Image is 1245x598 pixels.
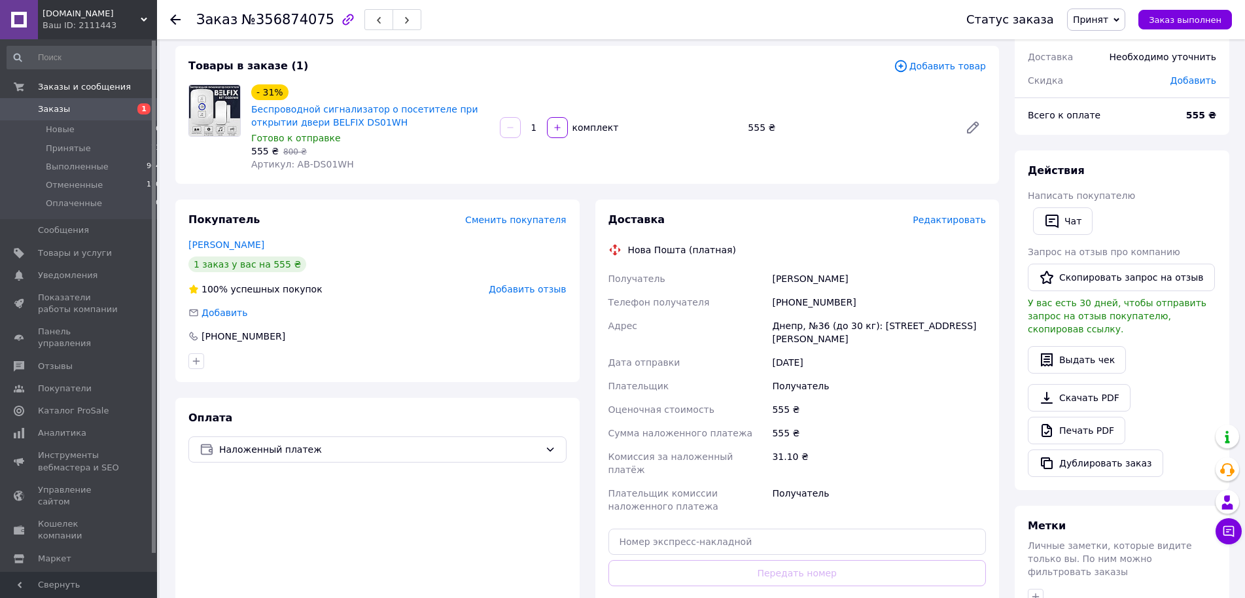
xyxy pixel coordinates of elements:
[1028,190,1135,201] span: Написать покупателю
[251,104,478,128] a: Беспроводной сигнализатор о посетителе при открытии двери BELFIX DS01WH
[219,442,540,457] span: Наложенный платеж
[38,405,109,417] span: Каталог ProSale
[151,143,160,154] span: 71
[46,179,103,191] span: Отмененные
[1028,346,1126,374] button: Выдать чек
[46,161,109,173] span: Выполненные
[251,133,341,143] span: Готово к отправке
[608,213,665,226] span: Доставка
[1028,384,1131,412] a: Скачать PDF
[769,314,989,351] div: Днепр, №36 (до 30 кг): [STREET_ADDRESS][PERSON_NAME]
[1138,10,1232,29] button: Заказ выполнен
[202,284,228,294] span: 100%
[1073,14,1108,25] span: Принят
[38,270,97,281] span: Уведомления
[608,273,665,284] span: Получатель
[38,518,121,542] span: Кошелек компании
[608,529,987,555] input: Номер экспресс-накладной
[769,351,989,374] div: [DATE]
[1028,247,1180,257] span: Запрос на отзыв про компанию
[1028,540,1192,577] span: Личные заметки, которые видите только вы. По ним можно фильтровать заказы
[147,161,160,173] span: 904
[38,383,92,395] span: Покупатели
[1170,75,1216,86] span: Добавить
[1149,15,1221,25] span: Заказ выполнен
[769,482,989,518] div: Получатель
[43,8,141,20] span: ALLBELLS.IN.UA
[1033,207,1093,235] button: Чат
[188,283,323,296] div: успешных покупок
[1216,518,1242,544] button: Чат с покупателем
[608,381,669,391] span: Плательщик
[608,488,718,512] span: Плательщик комиссии наложенного платежа
[1102,43,1224,71] div: Необходимо уточнить
[960,114,986,141] a: Редактировать
[38,361,73,372] span: Отзывы
[38,427,86,439] span: Аналитика
[188,213,260,226] span: Покупатель
[769,290,989,314] div: [PHONE_NUMBER]
[38,326,121,349] span: Панель управления
[46,143,91,154] span: Принятые
[1028,417,1125,444] a: Печать PDF
[170,13,181,26] div: Вернуться назад
[608,428,753,438] span: Сумма наложенного платежа
[769,421,989,445] div: 555 ₴
[769,374,989,398] div: Получатель
[1028,519,1066,532] span: Метки
[1028,264,1215,291] button: Скопировать запрос на отзыв
[625,243,739,256] div: Нова Пошта (платная)
[608,451,733,475] span: Комиссия за наложенный платёж
[188,412,232,424] span: Оплата
[769,445,989,482] div: 31.10 ₴
[147,179,160,191] span: 170
[465,215,566,225] span: Сменить покупателя
[46,124,75,135] span: Новые
[1028,298,1206,334] span: У вас есть 30 дней, чтобы отправить запрос на отзыв покупателю, скопировав ссылку.
[188,239,264,250] a: [PERSON_NAME]
[46,198,102,209] span: Оплаченные
[608,404,715,415] span: Оценочная стоимость
[200,330,287,343] div: [PHONE_NUMBER]
[38,484,121,508] span: Управление сайтом
[894,59,986,73] span: Добавить товар
[38,292,121,315] span: Показатели работы компании
[966,13,1054,26] div: Статус заказа
[43,20,157,31] div: Ваш ID: 2111443
[489,284,566,294] span: Добавить отзыв
[189,85,240,136] img: Беспроводной сигнализатор о посетителе при открытии двери BELFIX DS01WH
[38,81,131,93] span: Заказы и сообщения
[156,124,160,135] span: 0
[283,147,307,156] span: 800 ₴
[38,224,89,236] span: Сообщения
[137,103,150,114] span: 1
[608,297,710,308] span: Телефон получателя
[1186,110,1216,120] b: 555 ₴
[743,118,955,137] div: 555 ₴
[1028,75,1063,86] span: Скидка
[251,84,289,100] div: - 31%
[251,146,279,156] span: 555 ₴
[769,267,989,290] div: [PERSON_NAME]
[569,121,620,134] div: комплект
[1028,110,1100,120] span: Всего к оплате
[608,321,637,331] span: Адрес
[241,12,334,27] span: №356874075
[188,256,306,272] div: 1 заказ у вас на 555 ₴
[1028,52,1073,62] span: Доставка
[251,159,354,169] span: Артикул: AB-DS01WH
[913,215,986,225] span: Редактировать
[188,60,308,72] span: Товары в заказе (1)
[769,398,989,421] div: 555 ₴
[1028,164,1085,177] span: Действия
[7,46,162,69] input: Поиск
[202,308,247,318] span: Добавить
[1028,449,1163,477] button: Дублировать заказ
[38,103,70,115] span: Заказы
[608,357,680,368] span: Дата отправки
[38,449,121,473] span: Инструменты вебмастера и SEO
[38,247,112,259] span: Товары и услуги
[156,198,160,209] span: 0
[38,553,71,565] span: Маркет
[196,12,237,27] span: Заказ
